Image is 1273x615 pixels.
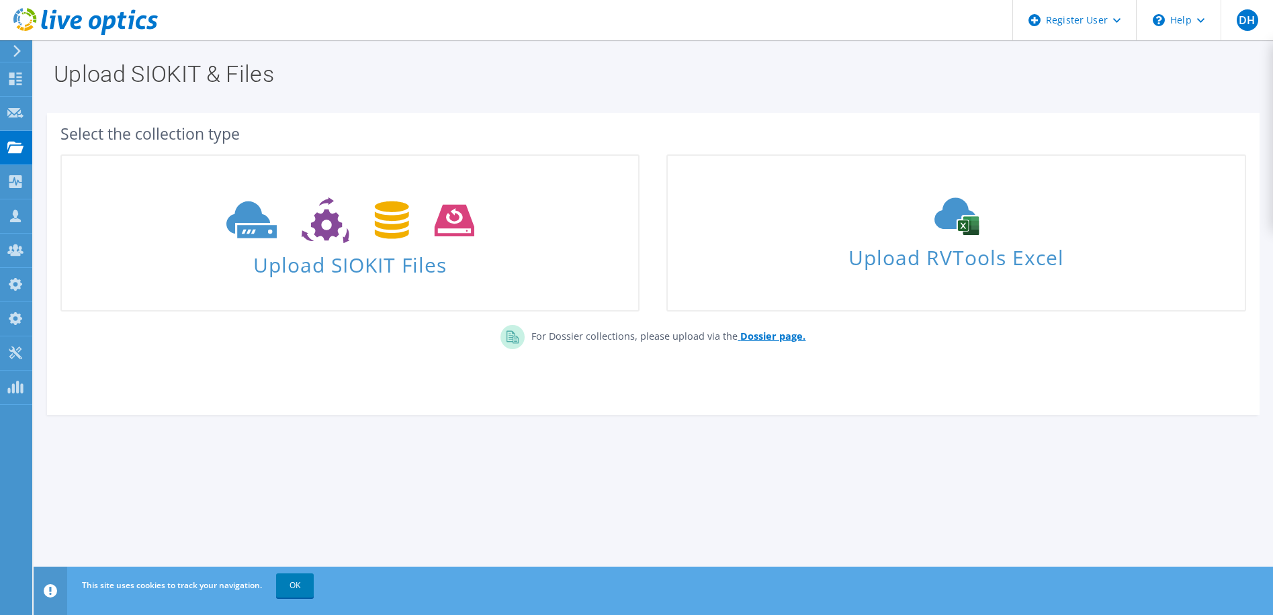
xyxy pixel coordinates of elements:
[276,573,314,598] a: OK
[1153,14,1165,26] svg: \n
[740,330,805,342] b: Dossier page.
[60,154,640,312] a: Upload SIOKIT Files
[1237,9,1258,31] span: DH
[738,330,805,342] a: Dossier page.
[82,579,262,591] span: This site uses cookies to track your navigation.
[62,246,638,275] span: Upload SIOKIT Files
[60,126,1246,141] div: Select the collection type
[525,325,805,344] p: For Dossier collections, please upload via the
[668,240,1244,269] span: Upload RVTools Excel
[54,62,1246,85] h1: Upload SIOKIT & Files
[666,154,1245,312] a: Upload RVTools Excel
